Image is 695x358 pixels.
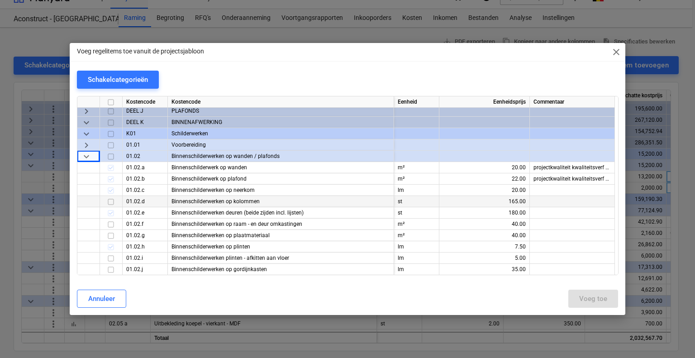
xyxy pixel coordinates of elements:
[123,173,168,185] div: 01.02.b
[123,117,168,128] div: DEEL K
[123,207,168,219] div: 01.02.e
[443,253,526,264] div: 5.00
[394,196,439,207] div: st
[77,71,159,89] button: Schakelcategorieën
[394,253,439,264] div: lm
[394,96,439,108] div: Eenheid
[443,162,526,173] div: 20.00
[443,196,526,207] div: 165.00
[168,139,394,151] div: Voorbereiding
[443,173,526,185] div: 22.00
[168,264,394,275] div: Binnenschilderwerken op gordijnkasten
[611,47,622,57] span: close
[168,185,394,196] div: Binnenschilderwerken op neerkom
[123,264,168,275] div: 01.02.j
[168,230,394,241] div: Binnenschilderwerken op plaatmateriaal
[443,264,526,275] div: 35.00
[650,315,695,358] div: Chatwidget
[123,241,168,253] div: 01.02.h
[439,96,530,108] div: Eenheidsprijs
[168,219,394,230] div: Binnenschilderwerken op raam - en deur omkastingen
[443,185,526,196] div: 20.00
[123,230,168,241] div: 01.02.g
[168,173,394,185] div: Binnenschilderwerk op plafond
[81,106,92,117] span: keyboard_arrow_right
[530,162,615,173] div: projectkwaliteit kwaliteitsverf +3euro/m²
[81,117,92,128] span: keyboard_arrow_down
[650,315,695,358] iframe: Chat Widget
[394,230,439,241] div: m²
[88,293,115,305] div: Annuleer
[77,290,126,308] button: Annuleer
[123,219,168,230] div: 01.02.f
[168,196,394,207] div: Binnenschilderwerken op kolommen
[168,105,394,117] div: PLAFONDS
[168,207,394,219] div: Binnenschilderwerken deuren (beide zijden incl. lijsten)
[530,173,615,185] div: projectkwaliteit kwaliteitsverf +3euro/m²
[168,128,394,139] div: Schilderwerken
[443,230,526,241] div: 40.00
[123,196,168,207] div: 01.02.d
[123,151,168,162] div: 01.02
[168,96,394,108] div: Kostencode
[443,219,526,230] div: 40.00
[394,173,439,185] div: m²
[394,162,439,173] div: m²
[394,241,439,253] div: lm
[443,241,526,253] div: 7.50
[81,151,92,162] span: keyboard_arrow_down
[77,47,204,56] p: Voeg regelitems toe vanuit de projectsjabloon
[123,105,168,117] div: DEEL J
[123,96,168,108] div: Kostencode
[81,140,92,151] span: keyboard_arrow_right
[123,128,168,139] div: K01
[443,207,526,219] div: 180.00
[394,185,439,196] div: lm
[394,264,439,275] div: lm
[530,96,615,108] div: Commentaar
[168,253,394,264] div: Binnenschilderwerken plinten - afkitten aan vloer
[88,74,148,86] div: Schakelcategorieën
[168,241,394,253] div: Binnenschilderwerken op plinten
[168,162,394,173] div: Binnenschilderwerk op wanden
[123,139,168,151] div: 01.01
[123,185,168,196] div: 01.02.c
[394,219,439,230] div: m²
[168,151,394,162] div: Binnenschilderwerken op wanden / plafonds
[81,129,92,139] span: keyboard_arrow_down
[168,117,394,128] div: BINNENAFWERKING
[394,207,439,219] div: st
[123,162,168,173] div: 01.02.a
[123,253,168,264] div: 01.02.i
